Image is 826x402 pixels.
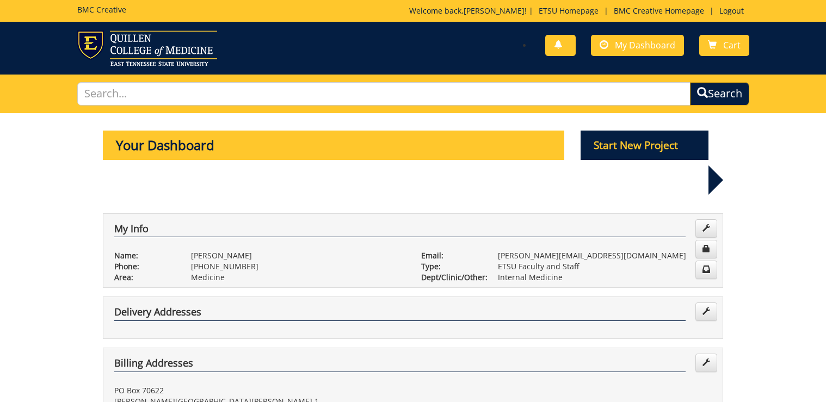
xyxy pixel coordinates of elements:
[191,261,405,272] p: [PHONE_NUMBER]
[714,5,749,16] a: Logout
[421,250,482,261] p: Email:
[114,250,175,261] p: Name:
[191,272,405,283] p: Medicine
[695,302,717,321] a: Edit Addresses
[77,82,691,106] input: Search...
[409,5,749,16] p: Welcome back, ! | | |
[690,82,749,106] button: Search
[77,5,126,14] h5: BMC Creative
[581,141,709,151] a: Start New Project
[615,39,675,51] span: My Dashboard
[498,272,712,283] p: Internal Medicine
[695,354,717,372] a: Edit Addresses
[77,30,217,66] img: ETSU logo
[695,261,717,279] a: Change Communication Preferences
[498,250,712,261] p: [PERSON_NAME][EMAIL_ADDRESS][DOMAIN_NAME]
[114,385,405,396] p: PO Box 70622
[103,131,564,160] p: Your Dashboard
[114,272,175,283] p: Area:
[608,5,710,16] a: BMC Creative Homepage
[114,224,686,238] h4: My Info
[114,307,686,321] h4: Delivery Addresses
[699,35,749,56] a: Cart
[421,261,482,272] p: Type:
[533,5,604,16] a: ETSU Homepage
[591,35,684,56] a: My Dashboard
[695,219,717,238] a: Edit Info
[421,272,482,283] p: Dept/Clinic/Other:
[498,261,712,272] p: ETSU Faculty and Staff
[114,261,175,272] p: Phone:
[114,358,686,372] h4: Billing Addresses
[581,131,709,160] p: Start New Project
[695,240,717,258] a: Change Password
[191,250,405,261] p: [PERSON_NAME]
[723,39,741,51] span: Cart
[464,5,525,16] a: [PERSON_NAME]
